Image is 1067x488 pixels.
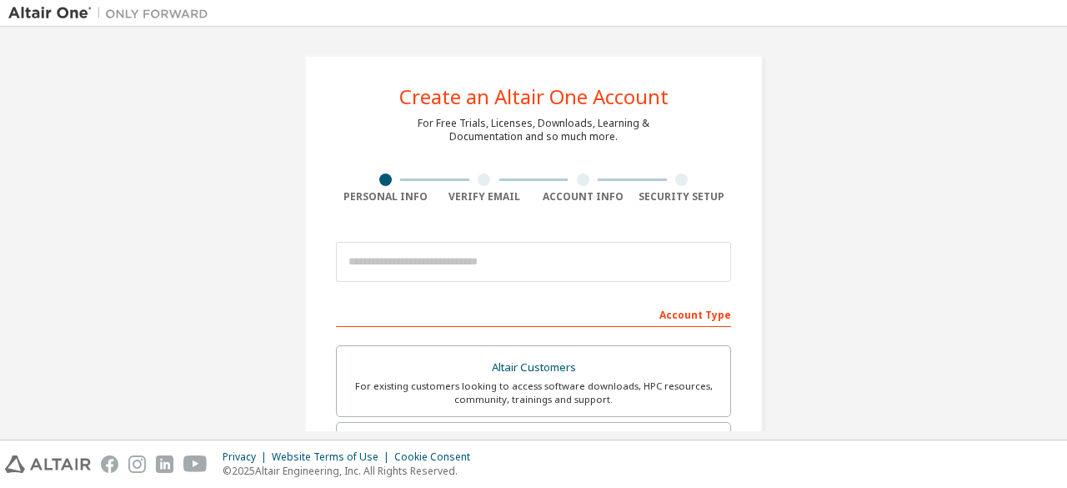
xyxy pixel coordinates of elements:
div: Altair Customers [347,356,720,380]
img: facebook.svg [101,455,118,473]
img: instagram.svg [128,455,146,473]
img: linkedin.svg [156,455,173,473]
div: Website Terms of Use [272,450,394,464]
img: youtube.svg [183,455,208,473]
div: Personal Info [336,190,435,204]
img: Altair One [8,5,217,22]
div: Security Setup [633,190,732,204]
div: For existing customers looking to access software downloads, HPC resources, community, trainings ... [347,380,720,406]
img: altair_logo.svg [5,455,91,473]
div: Privacy [223,450,272,464]
div: Account Info [533,190,633,204]
div: Cookie Consent [394,450,480,464]
div: Account Type [336,300,731,327]
div: Verify Email [435,190,534,204]
div: Create an Altair One Account [399,87,669,107]
div: For Free Trials, Licenses, Downloads, Learning & Documentation and so much more. [418,117,649,143]
p: © 2025 Altair Engineering, Inc. All Rights Reserved. [223,464,480,478]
